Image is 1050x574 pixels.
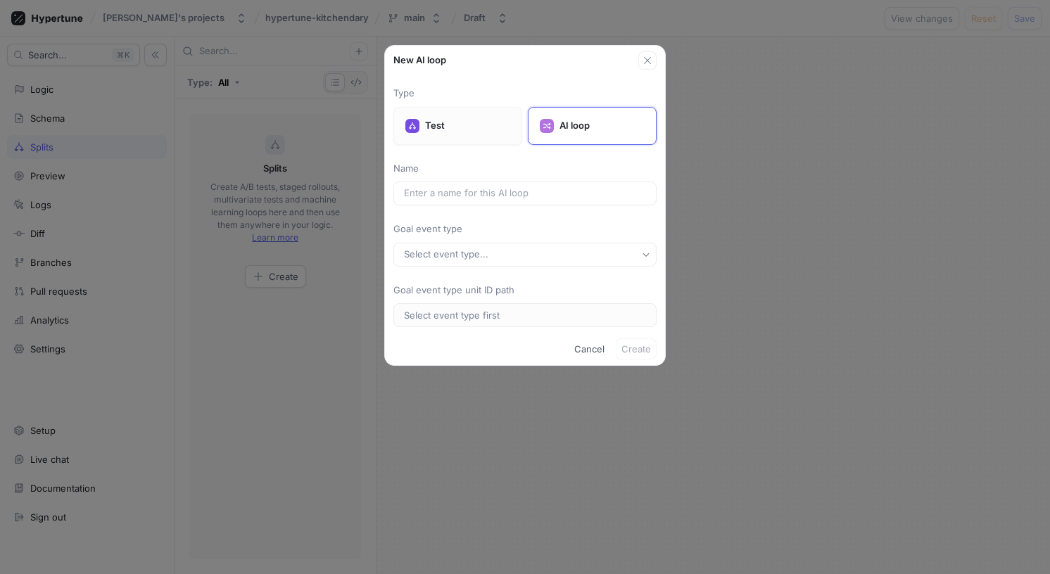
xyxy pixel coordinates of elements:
[559,119,645,133] p: AI loop
[393,87,657,101] p: Type
[425,119,510,133] p: Test
[404,310,500,321] div: Select event type first
[393,303,657,327] button: Select event type first
[393,222,657,236] p: Goal event type
[621,345,651,353] span: Create
[574,345,605,353] span: Cancel
[404,186,646,200] input: Enter a name for this AI loop
[569,338,610,359] button: Cancel
[393,162,657,176] p: Name
[616,338,657,359] button: Create
[393,243,657,267] button: Select event type...
[404,248,488,260] div: Select event type...
[393,283,657,298] p: Goal event type unit ID path
[393,53,638,68] p: New AI loop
